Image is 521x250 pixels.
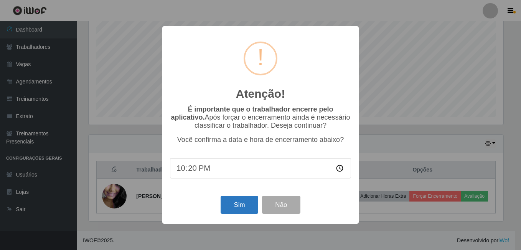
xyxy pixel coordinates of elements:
[262,196,300,214] button: Não
[170,136,351,144] p: Você confirma a data e hora de encerramento abaixo?
[236,87,285,101] h2: Atenção!
[171,105,333,121] b: É importante que o trabalhador encerre pelo aplicativo.
[170,105,351,130] p: Após forçar o encerramento ainda é necessário classificar o trabalhador. Deseja continuar?
[221,196,258,214] button: Sim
